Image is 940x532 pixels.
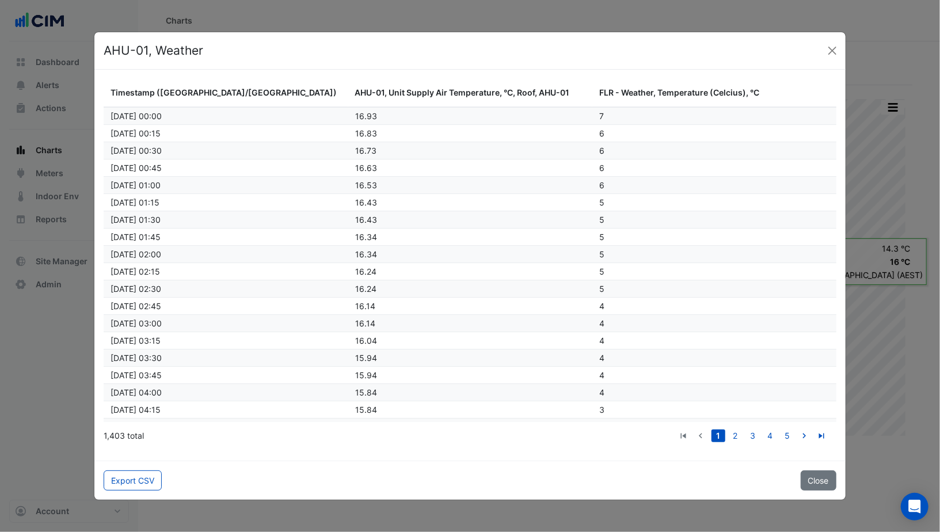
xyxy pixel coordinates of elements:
span: 16.83 [355,128,377,138]
div: Open Intercom Messenger [901,493,928,520]
span: 5 [599,197,604,207]
li: page 3 [744,430,762,442]
a: go to previous page [694,430,708,442]
datatable-header-cell: Timestamp (Australia/Melbourne) [104,79,348,107]
span: 4 [599,387,604,397]
span: 6 [599,128,604,138]
span: 21/08/2025 04:30 [111,422,162,432]
a: 2 [729,430,743,442]
li: page 5 [779,430,796,442]
span: 16.14 [355,318,375,328]
span: 15.94 [355,353,377,363]
span: Timestamp ([GEOGRAPHIC_DATA]/[GEOGRAPHIC_DATA]) [111,88,337,97]
span: 16.24 [355,267,376,276]
datatable-header-cell: FLR - Weather, Temperature (Celcius), °C [592,79,836,107]
span: 16.14 [355,301,375,311]
a: 1 [711,430,725,442]
span: 4 [599,370,604,380]
span: 3 [599,405,604,415]
button: Close [801,470,836,491]
span: 4 [599,318,604,328]
span: FLR - Weather, Temperature (Celcius), °C [599,88,759,97]
span: 21/08/2025 02:30 [111,284,161,294]
span: 15.84 [355,422,377,432]
a: 4 [763,430,777,442]
span: 21/08/2025 03:00 [111,318,162,328]
span: 16.04 [355,336,377,345]
span: 21/08/2025 02:15 [111,267,160,276]
a: 3 [746,430,760,442]
a: go to first page [677,430,691,442]
datatable-header-cell: AHU-01, Unit Supply Air Temperature, °C, Roof, AHU-01 [348,79,592,107]
h4: AHU-01, Weather [104,41,203,60]
span: 16.53 [355,180,377,190]
span: 5 [599,267,604,276]
span: 21/08/2025 03:30 [111,353,162,363]
span: 21/08/2025 00:30 [111,146,162,155]
span: 21/08/2025 02:45 [111,301,161,311]
button: Close [824,42,841,59]
span: 21/08/2025 00:45 [111,163,162,173]
span: 4 [599,353,604,363]
span: 16.34 [355,232,377,242]
span: 16.63 [355,163,377,173]
span: 21/08/2025 01:30 [111,215,161,225]
span: 21/08/2025 01:15 [111,197,159,207]
span: 15.94 [355,370,377,380]
span: 16.43 [355,215,377,225]
span: 21/08/2025 03:45 [111,370,162,380]
a: go to next page [798,430,812,442]
span: 7 [599,111,604,121]
span: 3 [599,422,604,432]
a: 5 [781,430,794,442]
span: 16.24 [355,284,376,294]
span: 21/08/2025 04:00 [111,387,162,397]
span: 21/08/2025 02:00 [111,249,161,259]
span: 21/08/2025 00:00 [111,111,162,121]
a: go to last page [815,430,829,442]
span: 16.34 [355,249,377,259]
span: 5 [599,284,604,294]
span: 21/08/2025 03:15 [111,336,161,345]
span: 5 [599,215,604,225]
span: 16.43 [355,197,377,207]
span: 16.73 [355,146,376,155]
span: 15.84 [355,387,377,397]
span: 5 [599,232,604,242]
span: 6 [599,163,604,173]
li: page 4 [762,430,779,442]
li: page 1 [710,430,727,442]
span: AHU-01, Unit Supply Air Temperature, °C, Roof, AHU-01 [355,88,570,97]
span: 16.93 [355,111,377,121]
button: Export CSV [104,470,162,491]
span: 21/08/2025 04:15 [111,405,161,415]
span: 21/08/2025 00:15 [111,128,161,138]
span: 21/08/2025 01:45 [111,232,161,242]
span: 21/08/2025 01:00 [111,180,161,190]
span: 6 [599,180,604,190]
span: 4 [599,336,604,345]
span: 5 [599,249,604,259]
li: page 2 [727,430,744,442]
span: 4 [599,301,604,311]
div: 1,403 total [104,421,248,450]
span: 6 [599,146,604,155]
span: 15.84 [355,405,377,415]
